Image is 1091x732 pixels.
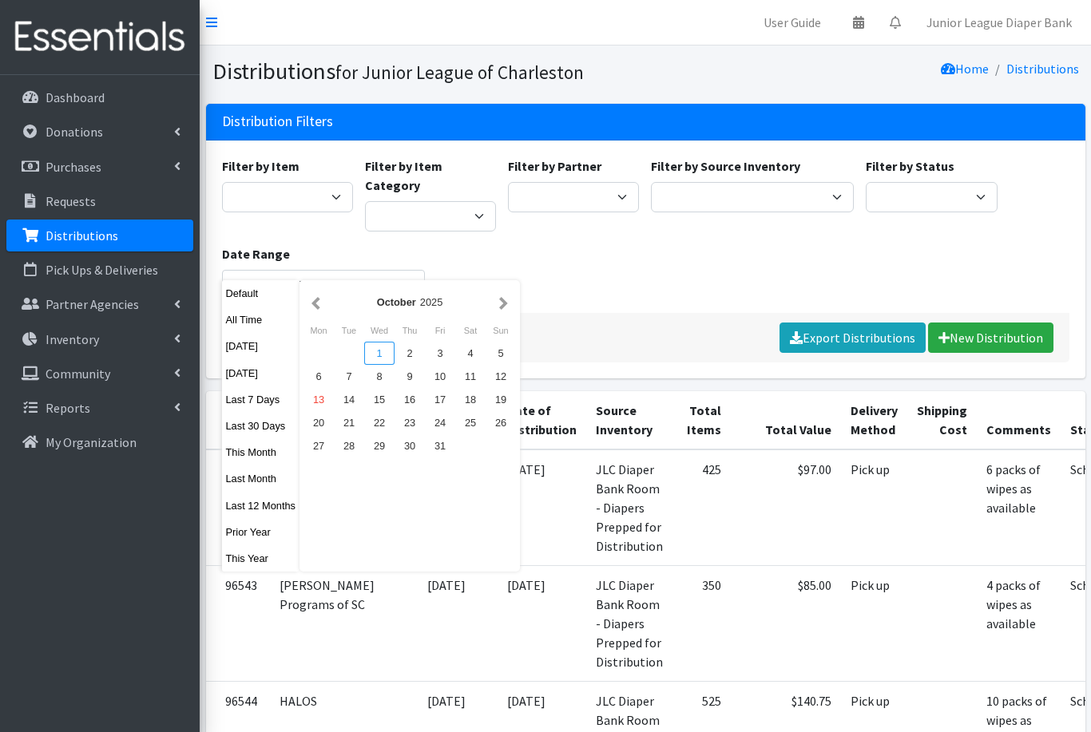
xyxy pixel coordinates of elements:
[455,342,486,365] div: 4
[486,411,516,434] div: 26
[395,411,425,434] div: 23
[222,308,300,331] button: All Time
[6,116,193,148] a: Donations
[206,391,270,449] th: ID
[395,320,425,341] div: Thursday
[395,342,425,365] div: 2
[841,565,907,681] td: Pick up
[586,565,672,681] td: JLC Diaper Bank Room - Diapers Prepped for Distribution
[907,391,977,449] th: Shipping Cost
[498,565,586,681] td: [DATE]
[222,362,300,385] button: [DATE]
[420,296,442,308] span: 2025
[6,254,193,286] a: Pick Ups & Deliveries
[395,388,425,411] div: 16
[486,388,516,411] div: 19
[222,414,300,437] button: Last 30 Days
[222,156,300,176] label: Filter by Item
[334,411,364,434] div: 21
[780,322,926,353] a: Export Distributions
[672,449,731,566] td: 425
[335,61,584,84] small: for Junior League of Charleston
[334,365,364,388] div: 7
[425,434,455,457] div: 31
[586,449,672,566] td: JLC Diaper Bank Room - Diapers Prepped for Distribution
[46,434,137,450] p: My Organization
[334,320,364,341] div: Tuesday
[364,411,395,434] div: 22
[6,220,193,251] a: Distributions
[222,113,333,130] h3: Distribution Filters
[395,434,425,457] div: 30
[365,156,496,195] label: Filter by Item Category
[977,565,1061,681] td: 4 packs of wipes as available
[46,159,101,175] p: Purchases
[303,434,334,457] div: 27
[425,411,455,434] div: 24
[914,6,1085,38] a: Junior League Diaper Bank
[486,365,516,388] div: 12
[418,565,498,681] td: [DATE]
[222,282,300,305] button: Default
[46,296,139,312] p: Partner Agencies
[46,262,158,278] p: Pick Ups & Deliveries
[586,391,672,449] th: Source Inventory
[364,320,395,341] div: Wednesday
[222,494,300,517] button: Last 12 Months
[6,358,193,390] a: Community
[672,565,731,681] td: 350
[334,434,364,457] div: 28
[222,270,425,300] input: January 1, 2011 - December 31, 2011
[941,61,989,77] a: Home
[222,441,300,464] button: This Month
[928,322,1053,353] a: New Distribution
[508,156,601,176] label: Filter by Partner
[212,57,640,85] h1: Distributions
[6,81,193,113] a: Dashboard
[866,156,954,176] label: Filter by Status
[46,400,90,416] p: Reports
[303,320,334,341] div: Monday
[425,320,455,341] div: Friday
[206,565,270,681] td: 96543
[498,391,586,449] th: Date of Distribution
[222,547,300,570] button: This Year
[486,320,516,341] div: Sunday
[455,320,486,341] div: Saturday
[270,565,418,681] td: [PERSON_NAME] Programs of SC
[651,156,800,176] label: Filter by Source Inventory
[455,388,486,411] div: 18
[6,185,193,217] a: Requests
[6,323,193,355] a: Inventory
[841,449,907,566] td: Pick up
[6,151,193,183] a: Purchases
[6,288,193,320] a: Partner Agencies
[46,331,99,347] p: Inventory
[364,388,395,411] div: 15
[46,193,96,209] p: Requests
[303,411,334,434] div: 20
[46,124,103,140] p: Donations
[222,520,300,544] button: Prior Year
[841,391,907,449] th: Delivery Method
[731,391,841,449] th: Total Value
[6,392,193,424] a: Reports
[498,449,586,566] td: [DATE]
[46,228,118,243] p: Distributions
[303,365,334,388] div: 6
[455,411,486,434] div: 25
[303,388,334,411] div: 13
[222,244,290,263] label: Date Range
[222,388,300,411] button: Last 7 Days
[1006,61,1079,77] a: Distributions
[364,434,395,457] div: 29
[46,89,105,105] p: Dashboard
[46,366,110,382] p: Community
[731,449,841,566] td: $97.00
[6,426,193,458] a: My Organization
[977,449,1061,566] td: 6 packs of wipes as available
[377,296,416,308] strong: October
[334,388,364,411] div: 14
[6,10,193,64] img: HumanEssentials
[731,565,841,681] td: $85.00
